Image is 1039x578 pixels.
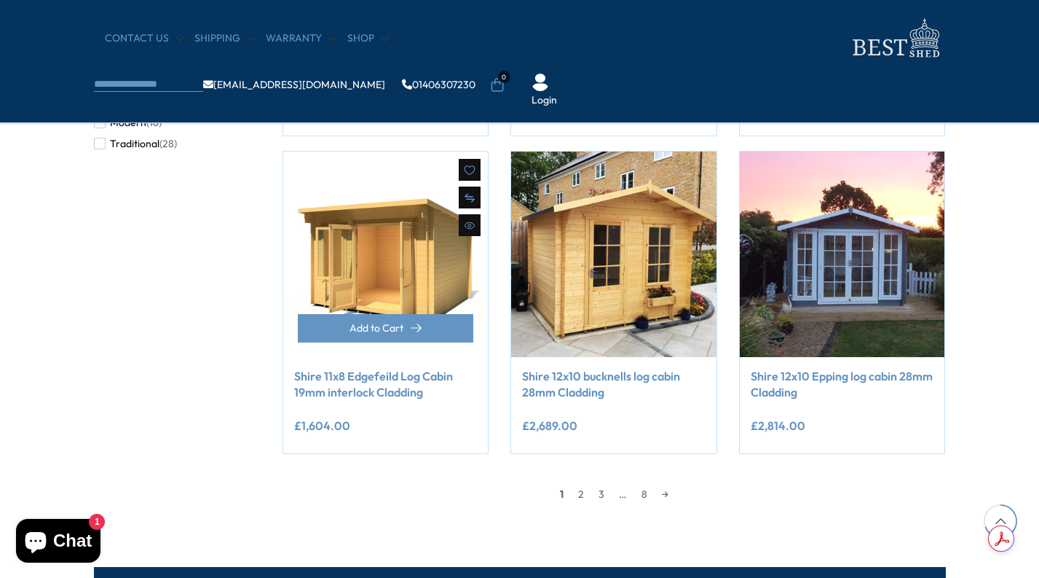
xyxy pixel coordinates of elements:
a: Login [532,93,557,108]
a: 01406307230 [402,79,475,90]
img: Shire 12x10 Epping log cabin 28mm Cladding - Best Shed [740,152,945,357]
span: 0 [498,71,510,83]
button: Traditional [94,133,177,155]
inbox-online-store-chat: Shopify online store chat [12,519,105,566]
a: 8 [634,483,655,505]
span: (16) [146,117,162,129]
a: Warranty [266,31,336,46]
span: (28) [159,138,177,150]
a: 2 [571,483,591,505]
a: Shire 12x10 Epping log cabin 28mm Cladding [751,368,934,401]
a: 3 [591,483,612,505]
span: Traditional [110,138,159,150]
a: CONTACT US [105,31,183,46]
ins: £1,604.00 [294,420,350,431]
a: Shop [347,31,389,46]
span: … [612,483,634,505]
img: User Icon [532,74,549,91]
ins: £2,814.00 [751,420,805,431]
button: Add to Cart [298,314,474,343]
a: Shire 11x8 Edgefeild Log Cabin 19mm interlock Cladding [294,368,478,401]
span: Modern [110,117,146,129]
ins: £2,689.00 [522,420,577,431]
a: Shire 12x10 bucknells log cabin 28mm Cladding [522,368,706,401]
a: [EMAIL_ADDRESS][DOMAIN_NAME] [203,79,385,90]
img: logo [844,15,946,62]
span: Add to Cart [349,323,403,333]
img: Shire 12x10 bucknells log cabin 28mm Cladding - Best Shed [511,152,716,357]
a: Shipping [194,31,255,46]
a: 0 [490,78,505,93]
img: Shire 11x8 Edgefeild Log Cabin 19mm interlock Cladding - Best Shed [283,152,489,357]
a: → [655,483,676,505]
span: 1 [553,483,571,505]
